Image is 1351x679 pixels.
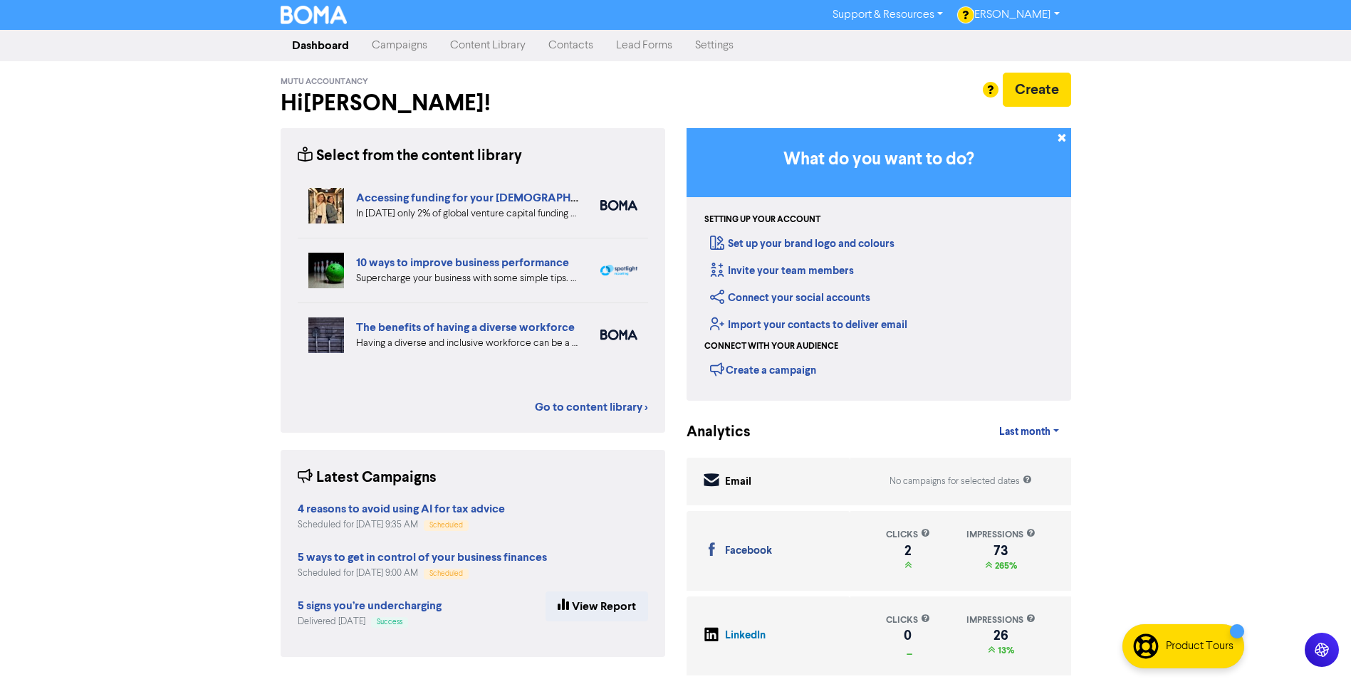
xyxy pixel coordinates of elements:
[298,504,505,515] a: 4 reasons to avoid using AI for tax advice
[298,550,547,564] strong: 5 ways to get in control of your business finances
[954,4,1070,26] a: [PERSON_NAME]
[298,567,547,580] div: Scheduled for [DATE] 9:00 AM
[429,522,463,529] span: Scheduled
[600,200,637,211] img: boma
[704,340,838,353] div: Connect with your audience
[356,256,569,270] a: 10 ways to improve business performance
[546,591,648,621] a: View Report
[886,528,930,542] div: clicks
[281,90,665,117] h2: Hi [PERSON_NAME] !
[966,545,1036,557] div: 73
[966,614,1036,627] div: impressions
[356,271,579,286] div: Supercharge your business with some simple tips. Eliminate distractions & bad customers, get a pl...
[298,599,442,613] strong: 5 signs you’re undercharging
[886,545,930,557] div: 2
[710,264,854,278] a: Invite your team members
[995,645,1014,656] span: 13%
[600,265,637,276] img: spotlight
[988,418,1070,446] a: Last month
[537,31,605,60] a: Contacts
[890,475,1032,488] div: No campaigns for selected dates
[298,518,505,532] div: Scheduled for [DATE] 9:35 AM
[886,614,930,627] div: clicks
[281,31,360,60] a: Dashboard
[439,31,537,60] a: Content Library
[725,628,766,644] div: LinkedIn
[708,149,1050,170] h3: What do you want to do?
[298,467,437,489] div: Latest Campaigns
[966,630,1036,641] div: 26
[687,128,1071,401] div: Getting Started in BOMA
[684,31,745,60] a: Settings
[605,31,684,60] a: Lead Forms
[298,601,442,612] a: 5 signs you’re undercharging
[377,619,402,626] span: Success
[535,399,648,416] a: Go to content library >
[360,31,439,60] a: Campaigns
[356,320,575,335] a: The benefits of having a diverse workforce
[429,570,463,577] span: Scheduled
[1280,611,1351,679] iframe: Chat Widget
[1003,73,1071,107] button: Create
[710,318,907,332] a: Import your contacts to deliver email
[298,615,442,628] div: Delivered [DATE]
[600,330,637,340] img: boma
[710,359,816,380] div: Create a campaign
[966,528,1036,542] div: impressions
[710,237,894,251] a: Set up your brand logo and colours
[687,421,733,443] div: Analytics
[904,645,912,656] span: _
[281,77,368,87] span: Mutu Accountancy
[356,191,704,205] a: Accessing funding for your [DEMOGRAPHIC_DATA]-led businesses
[821,4,954,26] a: Support & Resources
[281,6,348,24] img: BOMA Logo
[298,145,522,167] div: Select from the content library
[999,426,1050,438] span: Last month
[356,206,579,221] div: In 2024 only 2% of global venture capital funding went to female-only founding teams. We highligh...
[298,552,547,564] a: 5 ways to get in control of your business finances
[886,630,930,641] div: 0
[725,474,751,490] div: Email
[298,502,505,516] strong: 4 reasons to avoid using AI for tax advice
[704,214,820,226] div: Setting up your account
[356,336,579,351] div: Having a diverse and inclusive workforce can be a major boost for your business. We list four of ...
[992,560,1017,572] span: 265%
[710,291,870,305] a: Connect your social accounts
[725,543,772,559] div: Facebook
